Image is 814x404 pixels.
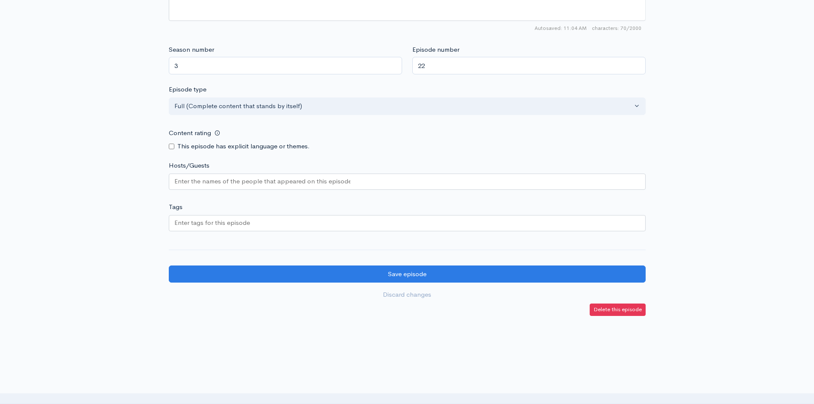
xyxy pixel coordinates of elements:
[169,97,646,115] button: Full (Complete content that stands by itself)
[590,304,646,316] a: Delete this episode
[412,57,646,74] input: Enter episode number
[169,124,211,142] label: Content rating
[169,85,206,94] label: Episode type
[169,161,209,171] label: Hosts/Guests
[177,142,310,151] label: This episode has explicit language or themes.
[594,306,642,313] small: Delete this episode
[592,24,641,32] span: 70/2000
[169,286,646,304] a: Discard changes
[535,24,587,32] span: Autosaved: 11:04 AM
[174,218,251,228] input: Enter tags for this episode
[174,101,632,111] div: Full (Complete content that stands by itself)
[169,57,402,74] input: Enter season number for this episode
[412,45,459,55] label: Episode number
[169,265,646,283] input: Save episode
[174,177,350,186] input: Enter the names of the people that appeared on this episode
[169,45,214,55] label: Season number
[169,202,182,212] label: Tags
